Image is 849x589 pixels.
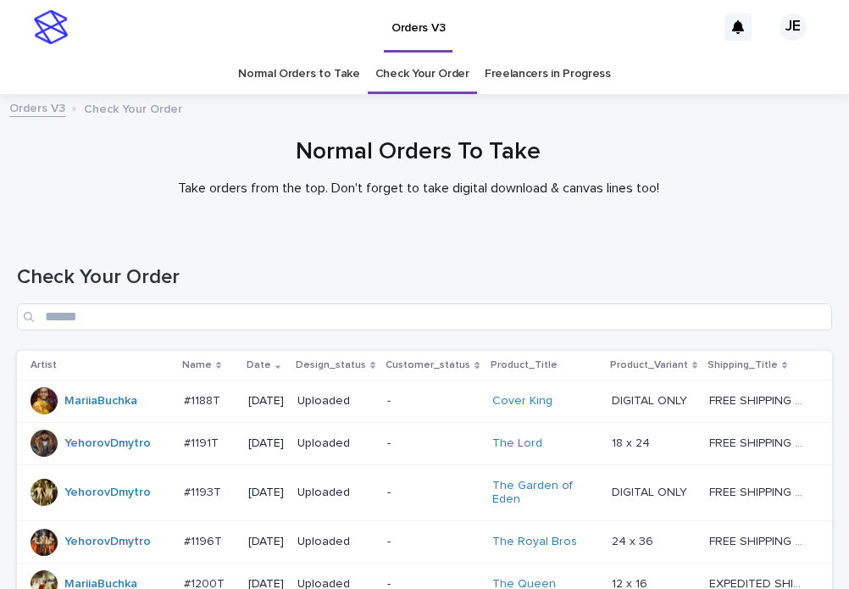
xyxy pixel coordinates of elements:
p: 18 x 24 [612,433,653,451]
a: Normal Orders to Take [238,54,360,94]
p: Date [247,356,271,375]
p: Name [182,356,212,375]
p: - [387,486,478,500]
p: DIGITAL ONLY [612,482,691,500]
p: Check Your Order [84,98,182,117]
p: [DATE] [248,436,284,451]
tr: YehorovDmytro #1193T#1193T [DATE]Uploaded-The Garden of Eden DIGITAL ONLYDIGITAL ONLY FREE SHIPPI... [17,464,832,521]
a: The Garden of Eden [492,479,598,508]
p: Uploaded [297,486,374,500]
p: FREE SHIPPING - preview in 1-2 business days, after your approval delivery will take 5-10 b.d. [709,531,808,549]
tr: YehorovDmytro #1196T#1196T [DATE]Uploaded-The Royal Bros 24 x 3624 x 36 FREE SHIPPING - preview i... [17,521,832,564]
p: 24 x 36 [612,531,657,549]
a: Freelancers in Progress [485,54,611,94]
p: Uploaded [297,394,374,408]
a: Check Your Order [375,54,469,94]
a: The Lord [492,436,542,451]
a: The Royal Bros [492,535,577,549]
p: #1196T [184,531,225,549]
h1: Normal Orders To Take [17,138,819,167]
a: MariiaBuchka [64,394,137,408]
div: JE [780,14,807,41]
p: [DATE] [248,394,284,408]
a: YehorovDmytro [64,535,151,549]
img: stacker-logo-s-only.png [34,10,68,44]
tr: MariiaBuchka #1188T#1188T [DATE]Uploaded-Cover King DIGITAL ONLYDIGITAL ONLY FREE SHIPPING - prev... [17,380,832,422]
p: Customer_status [386,356,470,375]
p: Uploaded [297,436,374,451]
p: [DATE] [248,535,284,549]
tr: YehorovDmytro #1191T#1191T [DATE]Uploaded-The Lord 18 x 2418 x 24 FREE SHIPPING - preview in 1-2 ... [17,422,832,464]
h1: Check Your Order [17,265,832,290]
p: FREE SHIPPING - preview in 1-2 business days, after your approval delivery will take 5-10 b.d. [709,433,808,451]
p: #1188T [184,391,224,408]
p: Artist [31,356,57,375]
p: [DATE] [248,486,284,500]
a: Orders V3 [9,97,65,117]
p: #1191T [184,433,222,451]
p: Uploaded [297,535,374,549]
p: - [387,394,478,408]
p: - [387,535,478,549]
p: FREE SHIPPING - preview in 1-2 business days, after your approval delivery will take 5-10 b.d. [709,391,808,408]
p: Design_status [296,356,366,375]
a: YehorovDmytro [64,486,151,500]
input: Search [17,303,832,331]
p: Product_Title [491,356,558,375]
a: Cover King [492,394,552,408]
p: Take orders from the top. Don't forget to take digital download & canvas lines too! [80,181,757,197]
p: Shipping_Title [707,356,778,375]
p: #1193T [184,482,225,500]
a: YehorovDmytro [64,436,151,451]
p: - [387,436,478,451]
p: DIGITAL ONLY [612,391,691,408]
p: Product_Variant [610,356,688,375]
p: FREE SHIPPING - preview in 1-2 business days, after your approval delivery will take 5-10 b.d. [709,482,808,500]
